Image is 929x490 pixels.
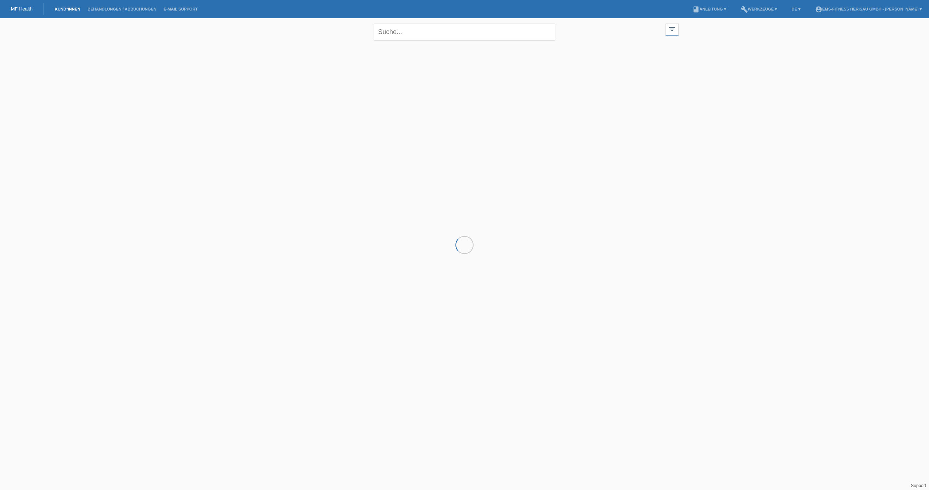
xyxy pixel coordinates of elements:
[815,6,822,13] i: account_circle
[741,6,748,13] i: build
[374,24,555,41] input: Suche...
[811,7,925,11] a: account_circleEMS-Fitness Herisau GmbH - [PERSON_NAME] ▾
[788,7,804,11] a: DE ▾
[668,25,676,33] i: filter_list
[737,7,781,11] a: buildWerkzeuge ▾
[689,7,730,11] a: bookAnleitung ▾
[692,6,700,13] i: book
[11,6,33,12] a: MF Health
[84,7,160,11] a: Behandlungen / Abbuchungen
[160,7,201,11] a: E-Mail Support
[51,7,84,11] a: Kund*innen
[911,483,926,488] a: Support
